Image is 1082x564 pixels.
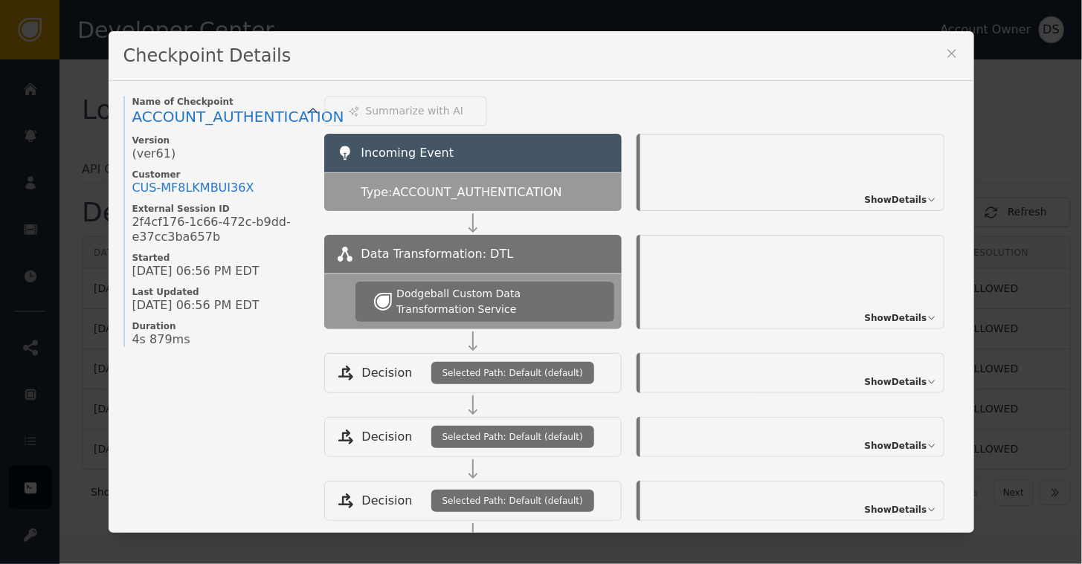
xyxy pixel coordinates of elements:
[132,286,309,298] span: Last Updated
[362,492,413,510] span: Decision
[361,245,514,263] span: Data Transformation: DTL
[442,494,583,508] span: Selected Path: Default (default)
[132,181,254,195] a: CUS-MF8LKMBUI36X
[132,298,260,313] span: [DATE] 06:56 PM EDT
[132,169,309,181] span: Customer
[132,96,309,108] span: Name of Checkpoint
[361,184,562,201] span: Type: ACCOUNT_AUTHENTICATION
[132,203,309,215] span: External Session ID
[109,31,974,81] div: Checkpoint Details
[865,193,927,207] span: Show Details
[865,311,927,325] span: Show Details
[132,134,309,146] span: Version
[132,252,309,264] span: Started
[865,503,927,516] span: Show Details
[132,332,190,347] span: 4s 879ms
[865,375,927,389] span: Show Details
[362,428,413,446] span: Decision
[362,364,413,382] span: Decision
[442,366,583,380] span: Selected Path: Default (default)
[132,146,176,161] span: (ver 61 )
[132,264,260,279] span: [DATE] 06:56 PM EDT
[132,108,344,126] span: ACCOUNT_AUTHENTICATION
[132,181,254,195] div: CUS- MF8LKMBUI36X
[442,430,583,444] span: Selected Path: Default (default)
[132,320,309,332] span: Duration
[396,286,595,317] div: Dodgeball Custom Data Transformation Service
[865,439,927,453] span: Show Details
[132,215,309,244] span: 2f4cf176-1c66-472c-b9dd-e37cc3ba657b
[361,146,454,160] span: Incoming Event
[132,108,309,127] a: ACCOUNT_AUTHENTICATION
